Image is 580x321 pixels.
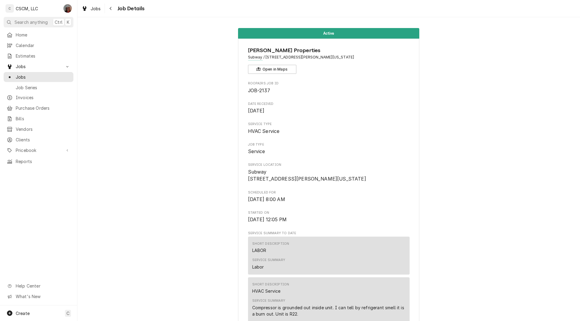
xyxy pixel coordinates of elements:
[4,291,73,301] a: Go to What's New
[5,4,14,13] div: C
[16,293,70,300] span: What's New
[248,190,410,195] span: Scheduled For
[16,84,70,91] span: Job Series
[248,128,410,135] span: Service Type
[4,156,73,166] a: Reports
[4,135,73,145] a: Clients
[16,126,70,132] span: Vendors
[248,81,410,86] span: Roopairs Job ID
[16,53,70,59] span: Estimates
[248,102,410,106] span: Date Received
[248,149,265,154] span: Service
[252,247,266,253] div: LABOR
[248,142,410,147] span: Job Type
[248,46,410,74] div: Client Information
[248,128,280,134] span: HVAC Service
[4,281,73,291] a: Go to Help Center
[248,122,410,127] span: Service Type
[16,311,30,316] span: Create
[63,4,72,13] div: Dena Vecchetti's Avatar
[4,72,73,82] a: Jobs
[16,5,38,12] div: CSCM, LLC
[16,94,70,101] span: Invoices
[4,124,73,134] a: Vendors
[248,108,265,114] span: [DATE]
[4,17,73,27] button: Search anythingCtrlK
[248,190,410,203] div: Scheduled For
[248,88,270,93] span: JOB-2137
[248,197,285,202] span: [DATE] 8:00 AM
[248,231,410,236] span: Service Summary To Date
[238,28,419,39] div: Status
[248,122,410,135] div: Service Type
[66,310,69,316] span: C
[4,40,73,50] a: Calendar
[248,87,410,94] span: Roopairs Job ID
[67,19,69,25] span: K
[63,4,72,13] div: DV
[248,107,410,115] span: Date Received
[248,65,296,74] button: Open in Maps
[4,103,73,113] a: Purchase Orders
[248,169,366,182] span: Subway [STREET_ADDRESS][PERSON_NAME][US_STATE]
[16,158,70,165] span: Reports
[116,5,145,13] span: Job Details
[252,288,281,294] div: HVAC Service
[252,298,285,303] div: Service Summary
[4,51,73,61] a: Estimates
[4,145,73,155] a: Go to Pricebook
[248,81,410,94] div: Roopairs Job ID
[248,55,410,60] span: Address
[248,210,410,215] span: Started On
[248,162,410,167] span: Service Location
[252,282,289,287] div: Short Description
[16,63,61,70] span: Jobs
[106,4,116,13] button: Navigate back
[14,19,48,25] span: Search anything
[252,258,285,263] div: Service Summary
[248,196,410,203] span: Scheduled For
[91,5,101,12] span: Jobs
[16,137,70,143] span: Clients
[4,114,73,124] a: Bills
[16,147,61,153] span: Pricebook
[4,93,73,102] a: Invoices
[16,74,70,80] span: Jobs
[248,217,287,222] span: [DATE] 12:05 PM
[16,115,70,122] span: Bills
[16,42,70,49] span: Calendar
[248,216,410,223] span: Started On
[16,105,70,111] span: Purchase Orders
[248,162,410,183] div: Service Location
[79,4,103,14] a: Jobs
[248,168,410,183] span: Service Location
[248,148,410,155] span: Job Type
[4,83,73,93] a: Job Series
[252,241,289,246] div: Short Description
[248,210,410,223] div: Started On
[16,32,70,38] span: Home
[323,31,334,35] span: Active
[55,19,63,25] span: Ctrl
[252,264,264,270] div: Labor
[248,142,410,155] div: Job Type
[248,46,410,55] span: Name
[16,283,70,289] span: Help Center
[4,30,73,40] a: Home
[4,61,73,71] a: Go to Jobs
[248,102,410,115] div: Date Received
